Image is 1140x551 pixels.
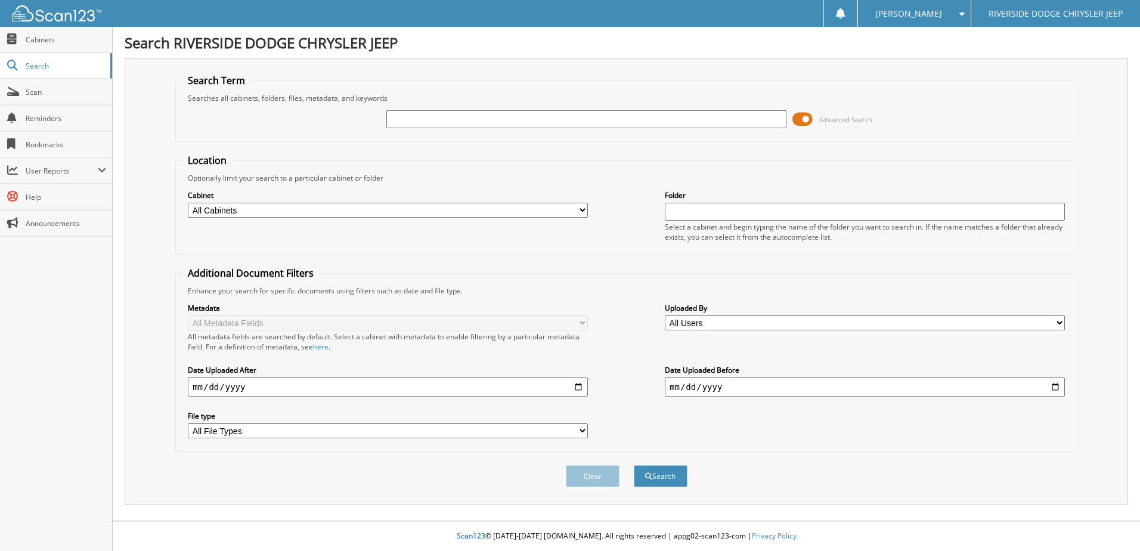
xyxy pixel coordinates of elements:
[26,140,106,150] span: Bookmarks
[26,113,106,123] span: Reminders
[875,10,942,17] span: [PERSON_NAME]
[566,465,619,487] button: Clear
[665,190,1065,200] label: Folder
[182,93,1071,103] div: Searches all cabinets, folders, files, metadata, and keywords
[457,531,485,541] span: Scan123
[188,303,588,313] label: Metadata
[182,154,233,167] legend: Location
[26,192,106,202] span: Help
[665,377,1065,397] input: end
[665,303,1065,313] label: Uploaded By
[26,166,98,176] span: User Reports
[188,377,588,397] input: start
[182,286,1071,296] div: Enhance your search for specific documents using filters such as date and file type.
[188,190,588,200] label: Cabinet
[665,222,1065,242] div: Select a cabinet and begin typing the name of the folder you want to search in. If the name match...
[989,10,1123,17] span: RIVERSIDE DODGE CHRYSLER JEEP
[182,173,1071,183] div: Optionally limit your search to a particular cabinet or folder
[188,411,588,421] label: File type
[26,61,104,71] span: Search
[752,531,797,541] a: Privacy Policy
[182,74,251,87] legend: Search Term
[12,5,101,21] img: scan123-logo-white.svg
[188,332,588,352] div: All metadata fields are searched by default. Select a cabinet with metadata to enable filtering b...
[188,365,588,375] label: Date Uploaded After
[634,465,687,487] button: Search
[182,267,320,280] legend: Additional Document Filters
[26,35,106,45] span: Cabinets
[26,218,106,228] span: Announcements
[26,87,106,97] span: Scan
[665,365,1065,375] label: Date Uploaded Before
[819,115,872,124] span: Advanced Search
[313,342,329,352] a: here
[113,522,1140,551] div: © [DATE]-[DATE] [DOMAIN_NAME]. All rights reserved | appg02-scan123-com |
[125,33,1128,52] h1: Search RIVERSIDE DODGE CHRYSLER JEEP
